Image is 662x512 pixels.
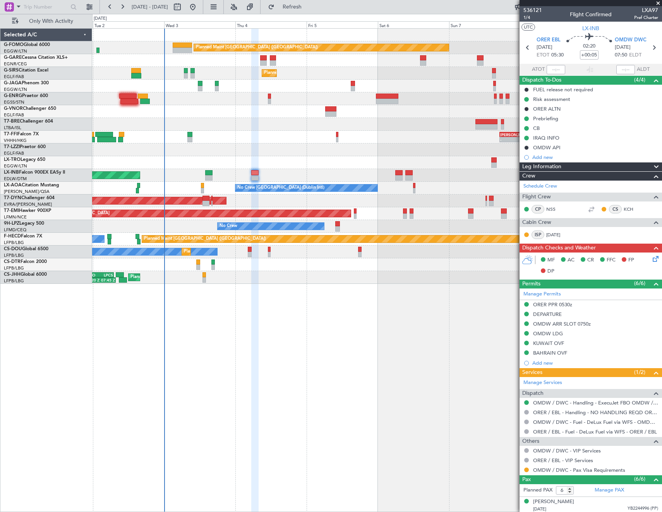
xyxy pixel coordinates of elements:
a: LX-TROLegacy 650 [4,157,45,162]
div: Wed 3 [164,21,235,28]
span: LX-TRO [4,157,21,162]
span: Crew [522,172,535,181]
span: 536121 [523,6,542,14]
span: 02:20 [583,43,595,50]
div: DEPARTURE [533,311,562,317]
button: Refresh [264,1,311,13]
a: [PERSON_NAME]/QSA [4,189,50,195]
span: Leg Information [522,162,561,171]
input: --:-- [547,65,565,74]
div: - [500,137,514,142]
span: Pax [522,475,531,484]
div: - [514,137,527,142]
span: [DATE] - [DATE] [132,3,168,10]
a: NSS [546,206,564,213]
span: T7-EMI [4,208,19,213]
span: CS-DTR [4,259,21,264]
a: CS-JHHGlobal 6000 [4,272,47,277]
span: Only With Activity [20,19,82,24]
input: Trip Number [24,1,68,13]
span: T7-DYN [4,196,21,200]
div: CS [609,205,622,213]
a: T7-EMIHawker 900XP [4,208,51,213]
div: Prebriefing [533,115,558,122]
span: MF [547,256,555,264]
span: 1/4 [523,14,542,21]
span: CS-JHH [4,272,21,277]
span: G-SIRS [4,68,19,73]
label: Planned PAX [523,486,552,494]
div: IRAQ INFO [533,135,559,141]
span: F-HECD [4,234,21,239]
span: CR [587,256,594,264]
button: Only With Activity [9,15,84,27]
div: LPCS [98,273,113,277]
a: T7-FFIFalcon 7X [4,132,39,137]
div: KUWAIT OVF [533,340,564,346]
a: LTBA/ISL [4,125,21,131]
span: [DATE] [615,44,631,51]
span: LX-INB [582,24,599,32]
span: G-GARE [4,55,22,60]
div: Add new [532,360,658,366]
span: ATOT [532,66,545,73]
span: (6/6) [634,475,645,483]
div: No Crew [220,220,237,232]
a: OMDW / DWC - Fuel - DeLux Fuel via WFS - OMDW / DWC [533,419,658,425]
span: LX-INB [4,170,19,175]
span: G-JAGA [4,81,22,85]
span: Cabin Crew [522,218,551,227]
span: Permits [522,280,540,288]
a: 9H-LPZLegacy 500 [4,221,44,226]
span: LX-AOA [4,183,22,188]
a: LFPB/LBG [4,253,24,258]
span: FP [628,256,634,264]
a: LFPB/LBG [4,278,24,284]
div: OMDW ARR SLOT 0750z [533,321,591,327]
a: G-SIRSCitation Excel [4,68,48,73]
div: BAHRAIN OVF [533,350,567,356]
span: Pref Charter [634,14,658,21]
span: G-ENRG [4,94,22,98]
div: Thu 4 [235,21,307,28]
a: ORER / EBL - Fuel - DeLux Fuel via WFS - ORER / EBL [533,428,657,435]
span: Services [522,368,542,377]
a: T7-BREChallenger 604 [4,119,53,124]
a: CS-DOUGlobal 6500 [4,247,48,251]
a: LFMD/CEQ [4,227,26,233]
span: ETOT [537,51,549,59]
span: DP [547,268,554,275]
div: OMDW LDG [533,330,563,337]
a: LFPB/LBG [4,265,24,271]
a: KCH [624,206,641,213]
a: Schedule Crew [523,183,557,190]
span: ORER EBL [537,36,561,44]
div: Risk assessment [533,96,570,102]
span: Dispatch To-Dos [522,76,561,85]
a: EGGW/LTN [4,87,27,92]
a: G-JAGAPhenom 300 [4,81,49,85]
span: 07:50 [615,51,627,59]
div: CP [532,205,544,213]
a: F-HECDFalcon 7X [4,234,42,239]
div: Sat 6 [378,21,449,28]
a: EGLF/FAB [4,112,24,118]
a: VHHH/HKG [4,138,27,143]
div: FUEL release not required [533,86,593,93]
a: OMDW / DWC - VIP Services [533,447,601,454]
a: OMDW / DWC - Handling - ExecuJet FBO OMDW / DWC [533,399,658,406]
div: Sun 7 [449,21,520,28]
a: Manage Services [523,379,562,387]
span: [DATE] [533,506,546,512]
a: EGGW/LTN [4,163,27,169]
div: 07:45 Z [100,278,115,282]
span: Refresh [276,4,309,10]
a: OMDW / DWC - Pax Visa Requirements [533,467,625,473]
div: Fri 5 [307,21,378,28]
span: (4/4) [634,76,645,84]
a: G-ENRGPraetor 600 [4,94,48,98]
div: Add new [532,154,658,160]
div: ORER PPR 0530z [533,301,572,308]
a: G-GARECessna Citation XLS+ [4,55,68,60]
span: Others [522,437,539,446]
